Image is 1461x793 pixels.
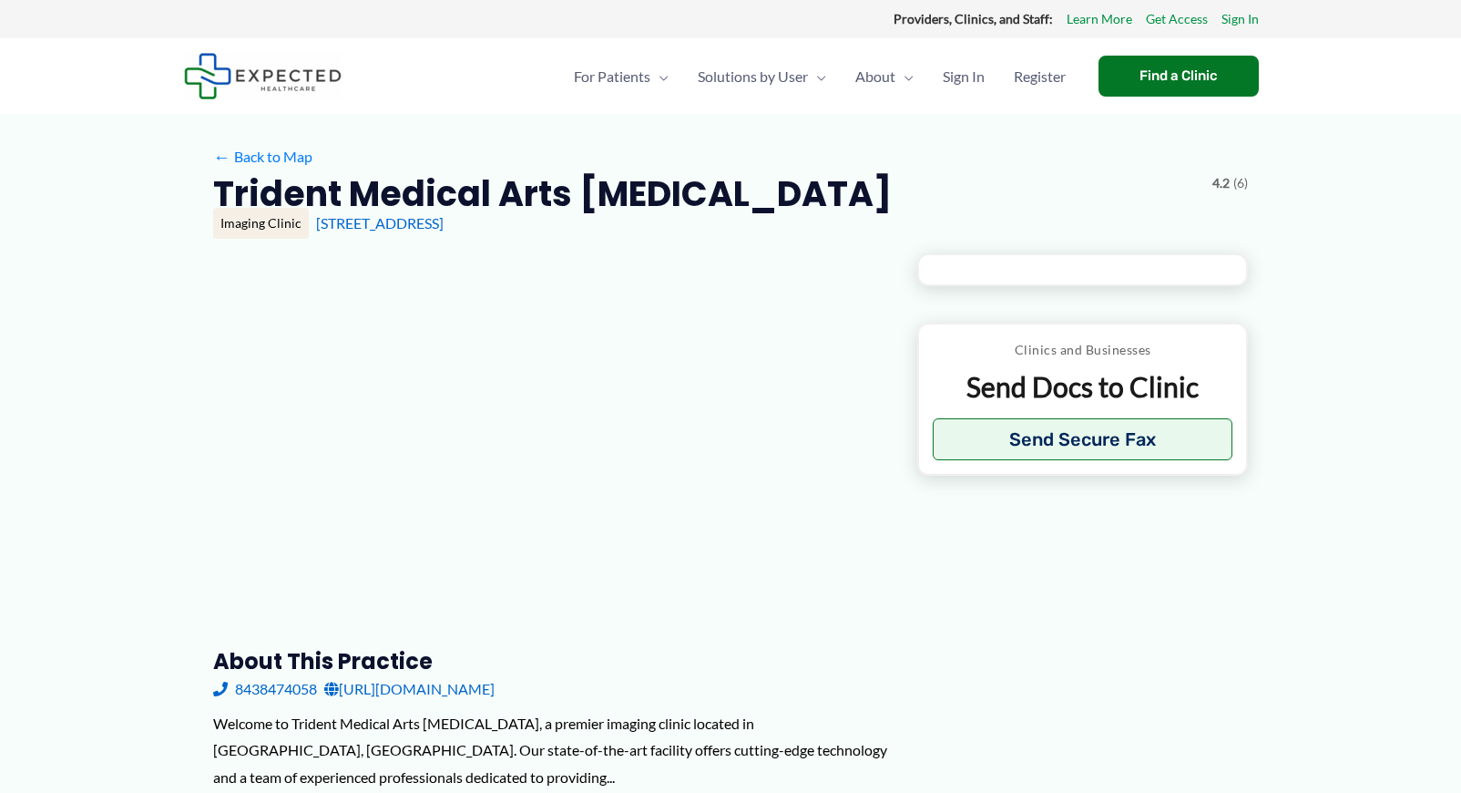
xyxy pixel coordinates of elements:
a: Find a Clinic [1098,56,1259,97]
span: Sign In [943,45,985,108]
span: Menu Toggle [895,45,914,108]
a: [URL][DOMAIN_NAME] [324,675,495,703]
p: Clinics and Businesses [933,338,1232,362]
h2: Trident Medical Arts [MEDICAL_DATA] [213,171,892,216]
span: About [855,45,895,108]
span: Register [1014,45,1066,108]
span: Menu Toggle [650,45,669,108]
span: 4.2 [1212,171,1230,195]
span: Solutions by User [698,45,808,108]
button: Send Secure Fax [933,418,1232,460]
a: Register [999,45,1080,108]
a: Sign In [1221,7,1259,31]
h3: About this practice [213,647,888,675]
a: AboutMenu Toggle [841,45,928,108]
p: Send Docs to Clinic [933,369,1232,405]
span: For Patients [574,45,650,108]
span: (6) [1233,171,1248,195]
a: Sign In [928,45,999,108]
span: Menu Toggle [808,45,826,108]
div: Imaging Clinic [213,208,309,239]
a: [STREET_ADDRESS] [316,214,444,232]
img: Expected Healthcare Logo - side, dark font, small [184,53,342,99]
strong: Providers, Clinics, and Staff: [894,11,1053,26]
a: 8438474058 [213,675,317,703]
nav: Primary Site Navigation [559,45,1080,108]
a: For PatientsMenu Toggle [559,45,683,108]
div: Welcome to Trident Medical Arts [MEDICAL_DATA], a premier imaging clinic located in [GEOGRAPHIC_D... [213,710,888,791]
a: Solutions by UserMenu Toggle [683,45,841,108]
a: Get Access [1146,7,1208,31]
a: ←Back to Map [213,143,312,170]
a: Learn More [1067,7,1132,31]
span: ← [213,148,230,165]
